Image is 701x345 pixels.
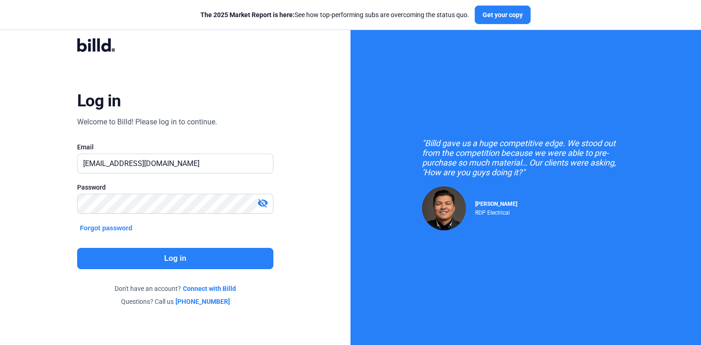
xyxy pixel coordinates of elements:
button: Log in [77,248,273,269]
div: RDP Electrical [475,207,517,216]
div: Don't have an account? [77,284,273,293]
span: The 2025 Market Report is here: [200,11,295,18]
img: Raul Pacheco [422,186,466,230]
a: [PHONE_NUMBER] [175,297,230,306]
span: [PERSON_NAME] [475,201,517,207]
div: Questions? Call us [77,297,273,306]
div: "Billd gave us a huge competitive edge. We stood out from the competition because we were able to... [422,138,630,177]
div: Password [77,183,273,192]
div: Log in [77,91,121,111]
a: Connect with Billd [183,284,236,293]
div: Email [77,142,273,152]
button: Get your copy [475,6,531,24]
button: Forgot password [77,223,135,233]
mat-icon: visibility_off [257,197,268,209]
div: Welcome to Billd! Please log in to continue. [77,117,217,128]
div: See how top-performing subs are overcoming the status quo. [200,10,469,19]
